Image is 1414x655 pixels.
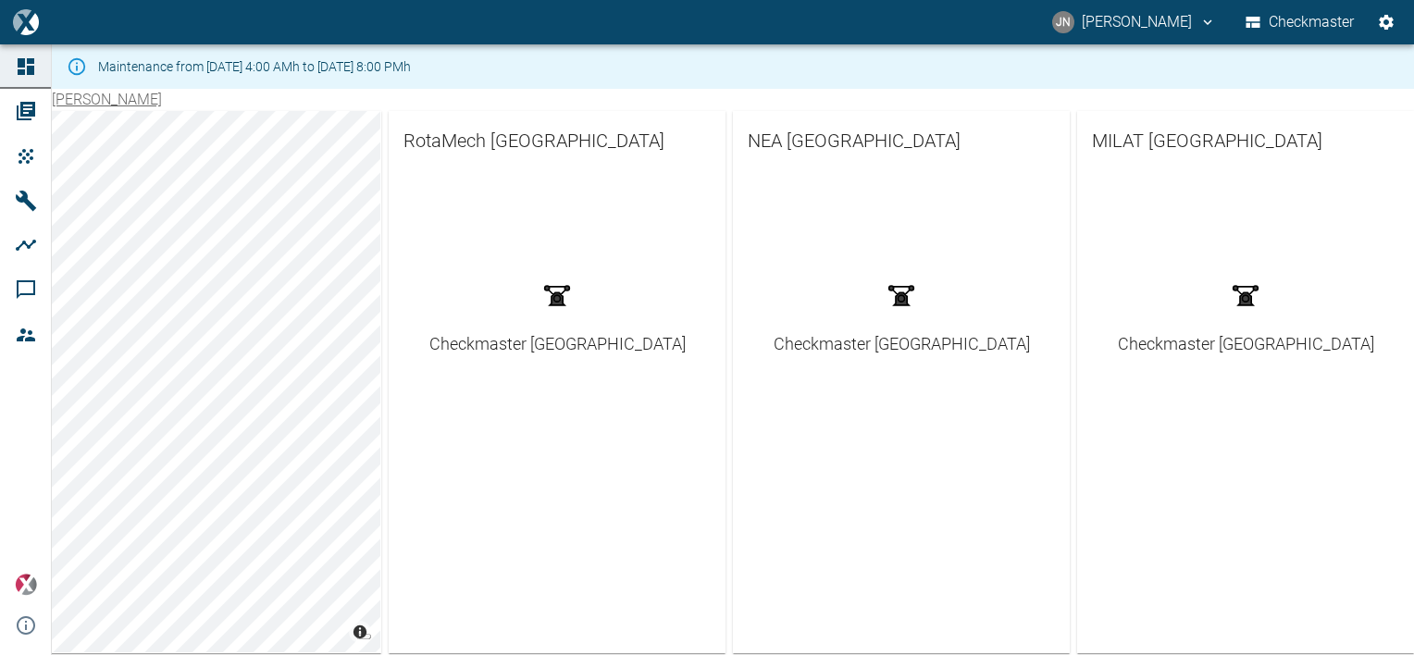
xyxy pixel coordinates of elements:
[1049,6,1219,39] button: jayan.nair@neuman-esser.ae
[1077,111,1414,170] a: MILAT [GEOGRAPHIC_DATA]
[52,89,162,111] nav: breadcrumb
[1092,126,1399,155] span: MILAT [GEOGRAPHIC_DATA]
[44,111,380,652] canvas: Map
[748,126,1055,155] span: NEA [GEOGRAPHIC_DATA]
[98,50,411,83] div: Maintenance from [DATE] 4:00 AMh to [DATE] 8:00 PMh
[13,9,38,34] img: logo
[774,331,1030,356] div: Checkmaster [GEOGRAPHIC_DATA]
[1118,270,1374,356] a: Checkmaster [GEOGRAPHIC_DATA]
[1370,6,1403,39] button: Settings
[1118,331,1374,356] div: Checkmaster [GEOGRAPHIC_DATA]
[403,126,711,155] span: RotaMech [GEOGRAPHIC_DATA]
[389,111,726,170] a: RotaMech [GEOGRAPHIC_DATA]
[1052,11,1074,33] div: JN
[1242,6,1358,39] button: Checkmaster
[15,574,37,596] img: Xplore Logo
[733,111,1070,170] a: NEA [GEOGRAPHIC_DATA]
[429,270,686,356] a: Checkmaster [GEOGRAPHIC_DATA]
[52,91,162,108] a: [PERSON_NAME]
[429,331,686,356] div: Checkmaster [GEOGRAPHIC_DATA]
[774,270,1030,356] a: Checkmaster [GEOGRAPHIC_DATA]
